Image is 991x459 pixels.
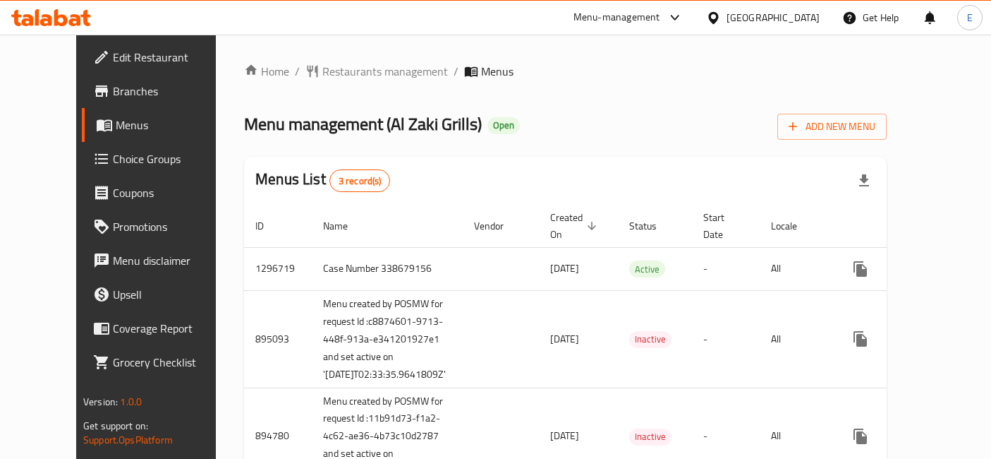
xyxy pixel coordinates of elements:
span: Get support on: [83,417,148,435]
span: Locale [771,217,815,234]
span: Vendor [474,217,522,234]
div: Open [487,117,520,134]
a: Choice Groups [82,142,242,176]
span: [DATE] [550,427,579,445]
td: All [760,290,832,388]
span: Coupons [113,184,231,201]
button: more [844,419,877,453]
a: Home [244,63,289,80]
div: Inactive [629,429,671,446]
span: Menus [481,63,513,80]
span: [DATE] [550,330,579,348]
a: Coupons [82,176,242,210]
nav: breadcrumb [244,63,887,80]
a: Upsell [82,278,242,311]
span: Choice Groups [113,150,231,167]
span: Status [629,217,675,234]
span: Coverage Report [113,320,231,337]
span: Grocery Checklist [113,354,231,371]
li: / [295,63,300,80]
a: Support.OpsPlatform [83,431,173,449]
button: more [844,252,877,286]
span: Active [629,261,665,278]
a: Menu disclaimer [82,244,242,278]
span: Inactive [629,331,671,347]
span: Name [323,217,366,234]
div: Total records count [329,169,391,192]
span: Promotions [113,218,231,235]
button: Change Status [877,322,911,356]
span: Menus [116,117,231,133]
span: Start Date [703,209,743,243]
li: / [454,63,458,80]
span: Version: [83,393,118,411]
a: Edit Restaurant [82,40,242,74]
a: Restaurants management [305,63,448,80]
a: Coverage Report [82,311,242,345]
button: more [844,322,877,356]
a: Branches [82,74,242,108]
span: Add New Menu [789,118,875,136]
span: 1.0.0 [120,393,142,411]
td: Menu created by POSMW for request Id :c8874601-9713-448f-913a-e341201927e1 and set active on '[DA... [312,290,463,388]
a: Menus [82,108,242,142]
span: Menu management ( Al Zaki Grills ) [244,108,482,140]
td: Case Number 338679156 [312,247,463,290]
span: 3 record(s) [330,174,390,188]
span: [DATE] [550,259,579,278]
td: 895093 [244,290,312,388]
button: Add New Menu [777,114,887,140]
h2: Menus List [255,169,390,192]
a: Grocery Checklist [82,345,242,379]
button: Change Status [877,252,911,286]
span: Menu disclaimer [113,252,231,269]
div: [GEOGRAPHIC_DATA] [726,10,820,25]
div: Inactive [629,331,671,348]
td: 1296719 [244,247,312,290]
th: Actions [832,205,990,248]
span: Open [487,119,520,131]
span: ID [255,217,282,234]
td: All [760,247,832,290]
td: - [692,247,760,290]
span: Upsell [113,286,231,303]
span: E [967,10,973,25]
span: Restaurants management [322,63,448,80]
button: Change Status [877,419,911,453]
div: Menu-management [573,9,660,26]
a: Promotions [82,210,242,244]
span: Created On [550,209,601,243]
span: Inactive [629,429,671,445]
div: Export file [847,164,881,198]
span: Edit Restaurant [113,49,231,66]
td: - [692,290,760,388]
span: Branches [113,83,231,100]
